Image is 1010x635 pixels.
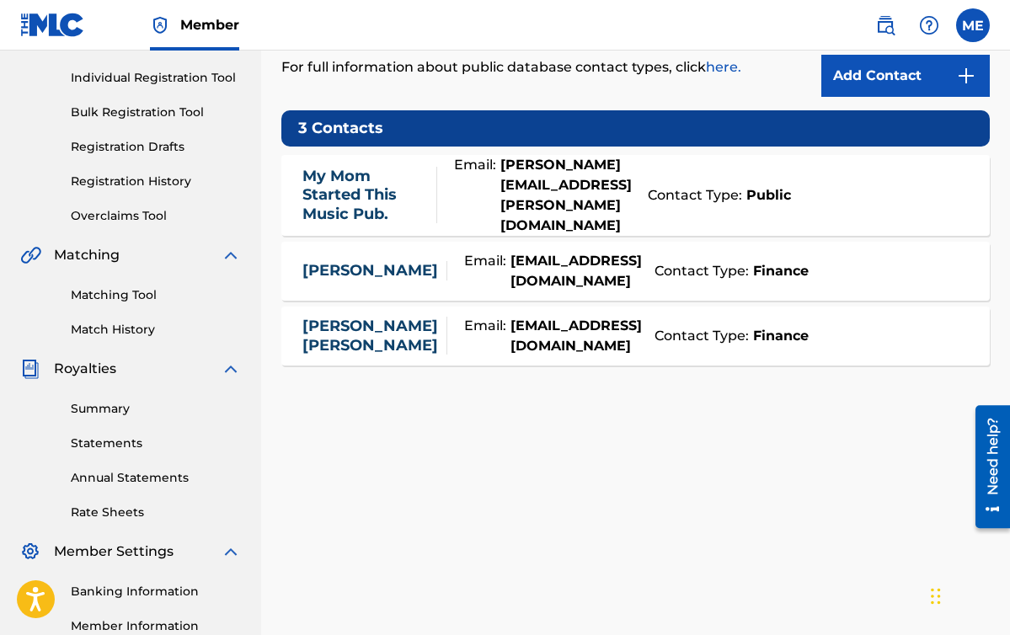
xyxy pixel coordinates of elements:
[71,69,241,87] a: Individual Registration Tool
[956,8,990,42] div: User Menu
[749,261,809,281] strong: Finance
[71,504,241,521] a: Rate Sheets
[302,317,438,355] a: [PERSON_NAME] [PERSON_NAME]
[71,104,241,121] a: Bulk Registration Tool
[956,66,976,86] img: 9d2ae6d4665cec9f34b9.svg
[506,251,645,291] strong: [EMAIL_ADDRESS][DOMAIN_NAME]
[150,15,170,35] img: Top Rightsholder
[749,326,809,346] strong: Finance
[496,155,639,236] strong: [PERSON_NAME][EMAIL_ADDRESS][PERSON_NAME][DOMAIN_NAME]
[71,400,241,418] a: Summary
[71,173,241,190] a: Registration History
[71,435,241,452] a: Statements
[926,554,1010,635] iframe: Chat Widget
[912,8,946,42] div: Help
[963,399,1010,535] iframe: Resource Center
[868,8,902,42] a: Public Search
[221,542,241,562] img: expand
[931,571,941,622] div: Drag
[71,207,241,225] a: Overclaims Tool
[54,359,116,379] span: Royalties
[20,245,41,265] img: Matching
[646,326,976,346] div: Contact Type:
[71,469,241,487] a: Annual Statements
[447,316,645,356] div: Email:
[71,138,241,156] a: Registration Drafts
[875,15,895,35] img: search
[821,55,990,97] a: Add Contact
[20,542,40,562] img: Member Settings
[302,261,438,280] a: [PERSON_NAME]
[639,185,975,205] div: Contact Type:
[180,15,239,35] span: Member
[281,57,827,77] p: For full information about public database contact types, click
[302,167,428,224] a: My Mom Started This Music Pub.
[919,15,939,35] img: help
[221,245,241,265] img: expand
[506,316,645,356] strong: [EMAIL_ADDRESS][DOMAIN_NAME]
[54,542,174,562] span: Member Settings
[54,245,120,265] span: Matching
[71,617,241,635] a: Member Information
[447,251,645,291] div: Email:
[742,185,791,205] strong: Public
[281,110,990,147] h5: 3 Contacts
[221,359,241,379] img: expand
[437,155,639,236] div: Email:
[20,13,85,37] img: MLC Logo
[71,286,241,304] a: Matching Tool
[706,59,741,75] a: here.
[646,261,976,281] div: Contact Type:
[71,321,241,339] a: Match History
[20,359,40,379] img: Royalties
[71,583,241,600] a: Banking Information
